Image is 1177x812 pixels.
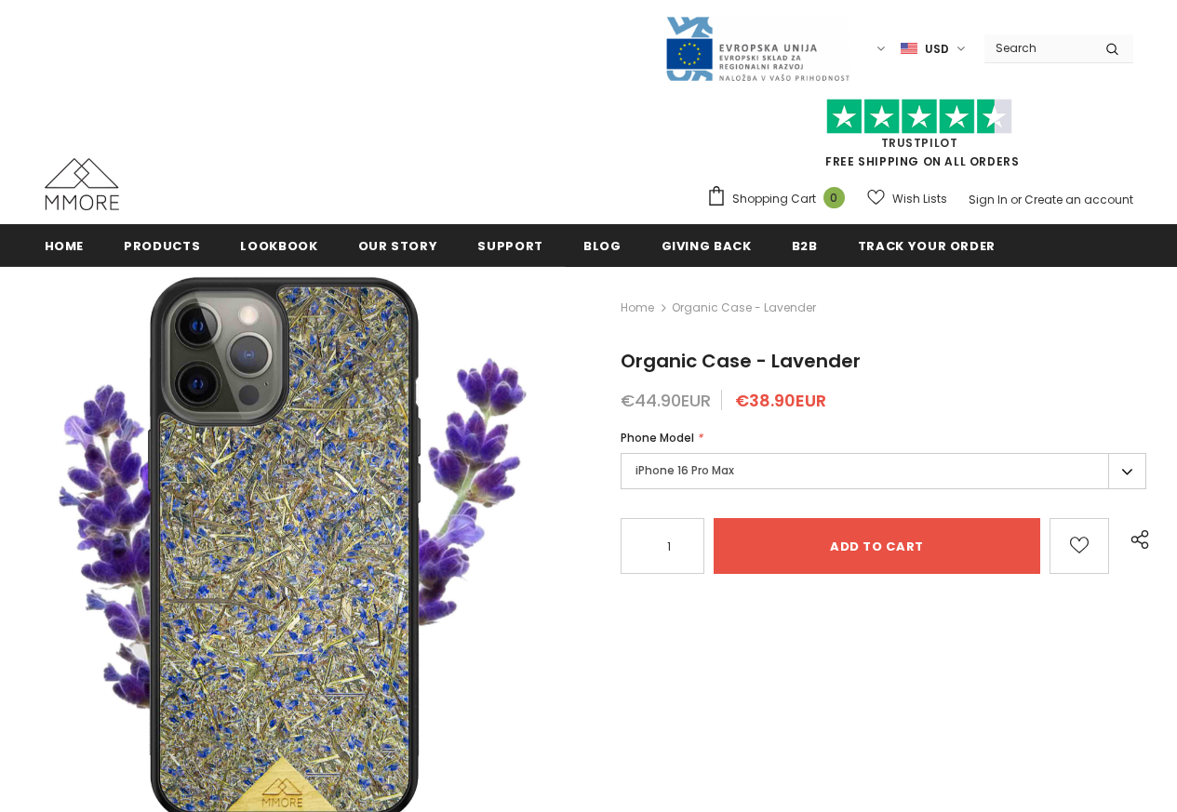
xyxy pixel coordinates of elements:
span: USD [925,40,949,59]
span: Track your order [858,237,996,255]
a: Giving back [662,224,752,266]
span: support [477,237,543,255]
img: USD [901,41,917,57]
a: Track your order [858,224,996,266]
span: B2B [792,237,818,255]
span: or [1010,192,1022,207]
span: Our Story [358,237,438,255]
a: Wish Lists [867,182,947,215]
span: Giving back [662,237,752,255]
span: Blog [583,237,622,255]
span: 0 [823,187,845,208]
span: Organic Case - Lavender [672,297,816,319]
a: Create an account [1024,192,1133,207]
a: Our Story [358,224,438,266]
span: Home [45,237,85,255]
a: Home [621,297,654,319]
a: Lookbook [240,224,317,266]
span: FREE SHIPPING ON ALL ORDERS [706,107,1133,169]
img: Trust Pilot Stars [826,99,1012,135]
input: Search Site [984,34,1091,61]
a: Sign In [969,192,1008,207]
span: Lookbook [240,237,317,255]
input: Add to cart [714,518,1040,574]
span: Shopping Cart [732,190,816,208]
span: Phone Model [621,430,694,446]
span: €44.90EUR [621,389,711,412]
a: Home [45,224,85,266]
span: Organic Case - Lavender [621,348,861,374]
label: iPhone 16 Pro Max [621,453,1146,489]
a: Trustpilot [881,135,958,151]
img: MMORE Cases [45,158,119,210]
span: Products [124,237,200,255]
span: Wish Lists [892,190,947,208]
a: Shopping Cart 0 [706,185,854,213]
a: Javni Razpis [664,40,850,56]
img: Javni Razpis [664,15,850,83]
a: support [477,224,543,266]
a: Products [124,224,200,266]
a: B2B [792,224,818,266]
a: Blog [583,224,622,266]
span: €38.90EUR [735,389,826,412]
